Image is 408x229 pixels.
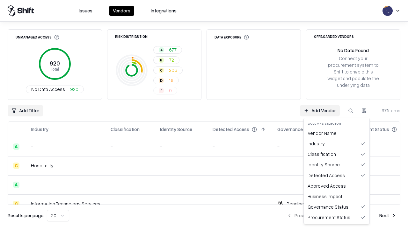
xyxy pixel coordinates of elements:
[109,6,134,16] button: Vendors
[305,149,368,159] div: Classification
[213,126,249,133] div: Detected Access
[213,162,267,169] div: -
[283,210,400,221] nav: pagination
[51,66,59,72] tspan: Total
[305,170,368,181] div: Detected Access
[111,200,150,207] div: -
[31,162,100,169] div: Hospitality
[215,35,249,40] div: Data Exposure
[346,200,407,207] div: -
[111,162,150,169] div: -
[111,181,150,188] div: -
[50,60,60,67] tspan: 920
[213,181,267,188] div: -
[169,77,173,84] span: 16
[159,58,164,63] div: B
[375,107,400,114] div: 971 items
[31,200,100,207] div: Information Technology Services
[13,143,19,150] div: A
[111,143,150,150] div: -
[31,143,100,150] div: -
[305,191,368,202] div: Business Impact
[160,162,202,169] div: -
[346,181,407,188] div: -
[300,105,340,116] a: Add Vendor
[31,126,48,133] div: Industry
[13,163,19,169] div: C
[169,46,177,53] span: 677
[160,143,202,150] div: -
[160,200,202,207] div: -
[160,126,192,133] div: Identity Source
[338,47,369,54] div: No Data Found
[169,67,177,73] span: 206
[213,143,267,150] div: -
[305,128,368,138] div: Vendor Name
[305,119,368,128] div: Columns selector
[346,162,407,169] div: -
[31,181,100,188] div: -
[277,126,318,133] div: Governance Status
[327,55,380,89] div: Connect your procurement system to Shift to enable this widget and populate the underlying data
[314,35,354,38] div: Offboarded Vendors
[346,143,407,150] div: -
[159,47,164,52] div: A
[31,86,65,93] span: No Data Access
[70,86,78,93] span: 920
[277,162,336,169] div: -
[160,181,202,188] div: -
[169,57,174,63] span: 72
[287,200,324,207] div: Pending Approval
[8,105,43,116] button: Add Filter
[147,6,180,16] button: Integrations
[115,35,148,38] div: Risk Distribution
[277,181,336,188] div: -
[375,210,400,221] button: Next
[16,35,59,40] div: Unmanaged Access
[159,68,164,73] div: C
[213,200,267,207] div: -
[305,181,368,191] div: Approved Access
[305,159,368,170] div: Identity Source
[277,143,336,150] div: -
[305,212,368,223] div: Procurement Status
[305,202,368,212] div: Governance Status
[305,138,368,149] div: Industry
[159,78,164,83] div: D
[8,212,44,219] p: Results per page:
[111,126,140,133] div: Classification
[13,182,19,188] div: A
[13,201,19,207] div: C
[75,6,96,16] button: Issues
